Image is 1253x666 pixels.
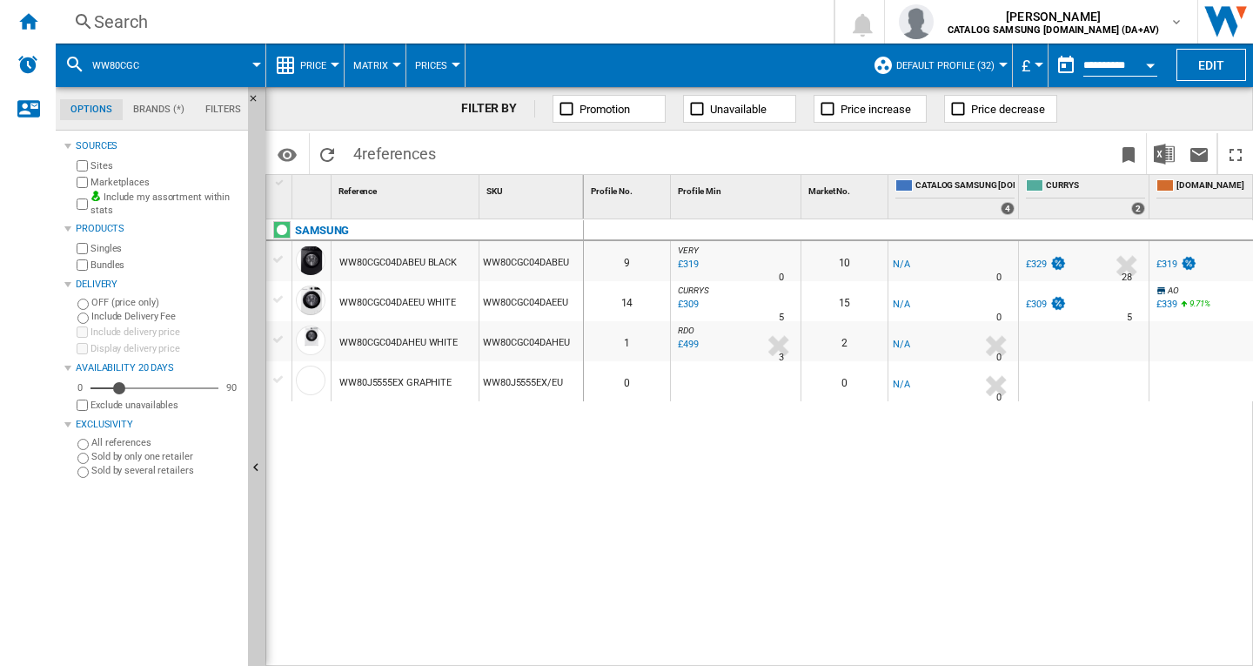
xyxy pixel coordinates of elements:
[17,54,38,75] img: alerts-logo.svg
[479,241,583,281] div: WW80CGC04DABEU
[77,343,88,354] input: Display delivery price
[1156,259,1177,270] div: £319
[76,278,241,292] div: Delivery
[91,450,241,463] label: Sold by only one retailer
[73,381,87,394] div: 0
[77,326,88,338] input: Include delivery price
[296,175,331,202] div: Sort None
[1168,286,1179,295] span: AO
[1154,256,1197,273] div: £319
[805,175,888,202] div: Market No. Sort None
[944,95,1057,123] button: Price decrease
[338,186,377,196] span: Reference
[1049,256,1067,271] img: promotionV3.png
[893,256,910,273] div: N/A
[1131,202,1145,215] div: 2 offers sold by CURRYS
[808,186,850,196] span: Market No.
[415,44,456,87] button: Prices
[353,60,388,71] span: Matrix
[678,286,708,295] span: CURRYS
[1180,256,1197,271] img: promotionV3.png
[996,349,1002,367] div: Delivery Time : 0 day
[971,103,1045,116] span: Price decrease
[90,191,101,201] img: mysite-bg-18x18.png
[675,336,699,353] div: Last updated : Tuesday, 2 September 2025 08:50
[77,313,89,324] input: Include Delivery Fee
[77,259,88,271] input: Bundles
[270,138,305,170] button: Options
[678,326,694,335] span: RDO
[483,175,583,202] div: Sort None
[222,381,241,394] div: 90
[1189,299,1205,308] span: 9.71
[1013,44,1049,87] md-menu: Currency
[841,103,911,116] span: Price increase
[587,175,670,202] div: Profile No. Sort None
[1122,269,1132,286] div: Delivery Time : 28 days
[353,44,397,87] button: Matrix
[90,326,241,339] label: Include delivery price
[362,145,436,163] span: references
[1022,57,1030,75] span: £
[339,363,452,403] div: WW80J5555EX GRAPHITE
[553,95,666,123] button: Promotion
[779,309,784,326] div: Delivery Time : 5 days
[76,222,241,236] div: Products
[1154,144,1175,165] img: excel-24x24.png
[248,87,269,118] button: Hide
[77,193,88,215] input: Include my assortment within stats
[591,186,633,196] span: Profile No.
[1218,133,1253,174] button: Maximize
[94,10,788,34] div: Search
[948,24,1159,36] b: CATALOG SAMSUNG [DOMAIN_NAME] (DA+AV)
[76,361,241,375] div: Availability 20 Days
[1023,256,1067,273] div: £329
[948,8,1159,25] span: [PERSON_NAME]
[1049,296,1067,311] img: promotionV3.png
[892,175,1018,219] div: CATALOG SAMSUNG [DOMAIN_NAME] (DA+AV) 4 offers sold by CATALOG SAMSUNG UK.IE (DA+AV)
[90,259,241,272] label: Bundles
[1022,175,1149,219] div: CURRYS 2 offers sold by CURRYS
[275,44,335,87] div: Price
[415,60,447,71] span: Prices
[674,175,801,202] div: Sort None
[814,95,927,123] button: Price increase
[1156,299,1177,310] div: £339
[91,310,241,323] label: Include Delivery Fee
[1022,44,1039,87] button: £
[335,175,479,202] div: Sort None
[1135,47,1166,78] button: Open calendar
[996,309,1002,326] div: Delivery Time : 0 day
[801,241,888,281] div: 10
[461,100,535,118] div: FILTER BY
[300,44,335,87] button: Price
[1026,259,1047,270] div: £329
[90,159,241,172] label: Sites
[1147,133,1182,174] button: Download in Excel
[479,281,583,321] div: WW80CGC04DAEEU
[584,321,670,361] div: 1
[91,436,241,449] label: All references
[77,299,89,310] input: OFF (price only)
[90,191,241,218] label: Include my assortment within stats
[77,467,89,478] input: Sold by several retailers
[584,361,670,401] div: 0
[675,296,699,313] div: Last updated : Tuesday, 2 September 2025 02:16
[77,177,88,188] input: Marketplaces
[77,453,89,464] input: Sold by only one retailer
[1176,49,1246,81] button: Edit
[90,399,241,412] label: Exclude unavailables
[90,342,241,355] label: Display delivery price
[339,243,457,283] div: WW80CGC04DABEU BLACK
[779,349,784,367] div: Delivery Time : 3 days
[1026,299,1047,310] div: £309
[77,243,88,254] input: Singles
[899,4,934,39] img: profile.jpg
[76,418,241,432] div: Exclusivity
[801,361,888,401] div: 0
[896,60,995,71] span: Default profile (32)
[60,99,123,120] md-tab-item: Options
[91,464,241,477] label: Sold by several retailers
[1001,202,1015,215] div: 4 offers sold by CATALOG SAMSUNG UK.IE (DA+AV)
